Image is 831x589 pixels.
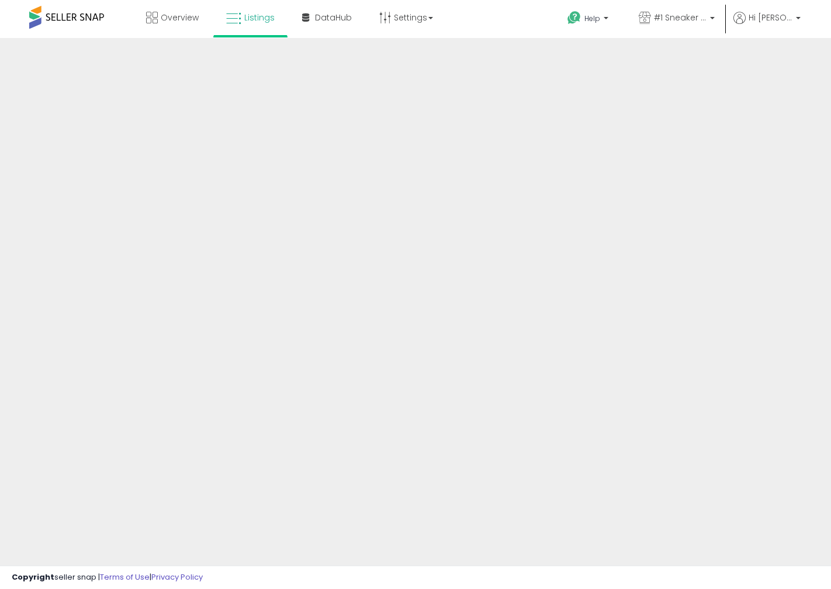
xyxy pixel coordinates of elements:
a: Hi [PERSON_NAME] [733,12,801,38]
span: Help [584,13,600,23]
span: Listings [244,12,275,23]
i: Get Help [567,11,581,25]
span: #1 Sneaker Service [654,12,707,23]
a: Help [558,2,620,38]
span: Overview [161,12,199,23]
span: Hi [PERSON_NAME] [749,12,792,23]
span: DataHub [315,12,352,23]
